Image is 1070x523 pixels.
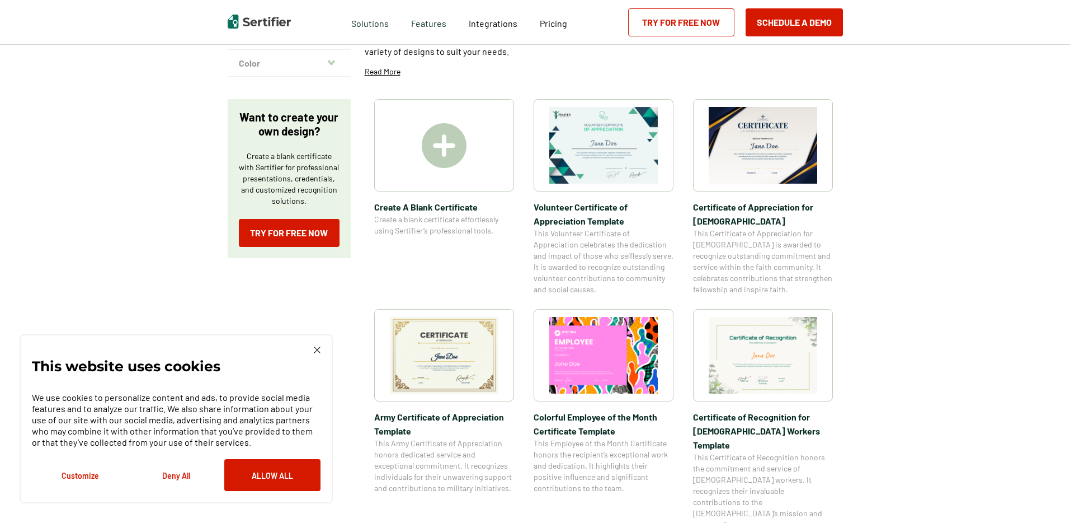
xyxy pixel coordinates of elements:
span: Army Certificate of Appreciation​ Template [374,410,514,438]
span: This Army Certificate of Appreciation honors dedicated service and exceptional commitment. It rec... [374,438,514,494]
img: Certificate of Recognition for Church Workers Template [709,317,817,394]
img: Create A Blank Certificate [422,123,466,168]
button: Schedule a Demo [746,8,843,36]
p: Create a blank certificate with Sertifier for professional presentations, credentials, and custom... [239,151,340,207]
button: Allow All [224,459,320,491]
img: Army Certificate of Appreciation​ Template [390,317,498,394]
span: Certificate of Appreciation for [DEMOGRAPHIC_DATA]​ [693,200,833,228]
img: Certificate of Appreciation for Church​ [709,107,817,184]
p: We use cookies to personalize content and ads, to provide social media features and to analyze ou... [32,392,320,448]
img: Colorful Employee of the Month Certificate Template [549,317,658,394]
span: Integrations [469,18,517,29]
p: Read More [365,66,400,77]
a: Pricing [540,15,567,29]
span: Features [411,15,446,29]
img: Volunteer Certificate of Appreciation Template [549,107,658,184]
p: This website uses cookies [32,361,220,372]
button: Color [228,50,351,77]
span: Certificate of Recognition for [DEMOGRAPHIC_DATA] Workers Template [693,410,833,452]
span: Pricing [540,18,567,29]
span: This Certificate of Appreciation for [DEMOGRAPHIC_DATA] is awarded to recognize outstanding commi... [693,228,833,295]
img: Cookie Popup Close [314,347,320,353]
span: Create A Blank Certificate [374,200,514,214]
iframe: Chat Widget [1014,469,1070,523]
p: Want to create your own design? [239,110,340,138]
button: Deny All [128,459,224,491]
span: Create a blank certificate effortlessly using Sertifier’s professional tools. [374,214,514,236]
span: Colorful Employee of the Month Certificate Template [534,410,673,438]
span: Volunteer Certificate of Appreciation Template [534,200,673,228]
button: Customize [32,459,128,491]
a: Certificate of Appreciation for Church​Certificate of Appreciation for [DEMOGRAPHIC_DATA]​This Ce... [693,99,833,295]
img: Sertifier | Digital Credentialing Platform [228,15,291,29]
a: Volunteer Certificate of Appreciation TemplateVolunteer Certificate of Appreciation TemplateThis ... [534,99,673,295]
a: Try for Free Now [239,219,340,247]
span: Solutions [351,15,389,29]
a: Try for Free Now [628,8,734,36]
a: Integrations [469,15,517,29]
span: This Employee of the Month Certificate honors the recipient’s exceptional work and dedication. It... [534,438,673,494]
span: This Volunteer Certificate of Appreciation celebrates the dedication and impact of those who self... [534,228,673,295]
